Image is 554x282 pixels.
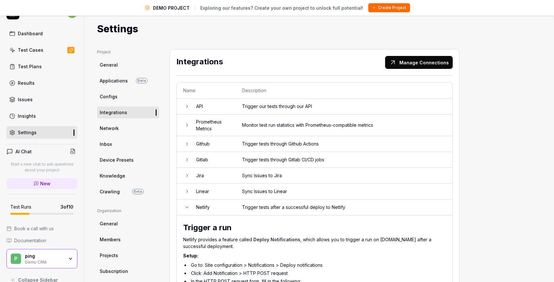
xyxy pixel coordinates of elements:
[18,30,43,37] div: Dashboard
[385,56,453,69] button: Manage Connections
[6,27,77,40] a: Dashboard
[236,114,452,136] td: Monitor test run statistics with Prometheus-compatible metrics
[97,249,159,261] a: Projects
[97,22,138,36] h1: Settings
[100,125,119,132] span: Network
[14,225,54,232] span: Book a call with us
[100,109,127,116] span: Integrations
[6,161,77,173] p: Start a new chat to ask questions about your project
[236,136,452,152] td: Trigger tests through Github Actions
[136,78,148,83] span: Beta
[153,5,190,11] span: DEMO PROJECT
[6,237,77,244] a: Documentation
[6,44,77,56] a: Test Cases
[253,237,300,242] a: Deploy Notifications
[97,122,159,134] a: Network
[14,237,46,244] span: Documentation
[18,96,33,103] div: Issues
[190,184,236,200] td: Linear
[236,168,452,184] td: Sync Issues to Jira
[97,186,159,198] a: CrawlingBeta
[236,82,452,99] th: Description
[97,265,159,277] a: Subscription
[18,80,35,86] div: Results
[18,129,37,136] div: Settings
[11,254,21,264] span: p
[97,138,159,150] a: Inbox
[100,252,118,259] span: Projects
[190,114,236,136] td: Prometheus Metrics
[184,270,446,278] li: Click: Add Notification > HTTP POST request
[236,152,452,168] td: Trigger tests through Gitlab CI/CD jobs
[100,236,121,243] span: Members
[100,157,134,163] span: Device Presets
[184,262,446,270] li: Go to: Site configuration > Notifications > Deploy notifications
[100,188,120,195] span: Crawling
[100,77,128,84] span: Applications
[236,99,452,114] td: Trigger our tests through our API
[16,148,32,155] h4: AI Chat
[97,233,159,245] a: Members
[190,168,236,184] td: Jira
[6,126,77,139] a: Settings
[190,136,236,152] td: Github
[25,253,64,259] div: ping
[176,56,382,69] h2: Integrations
[97,91,159,103] a: Configs
[183,236,446,250] p: Netlify provides a feature called , which allows you to trigger a run on [DOMAIN_NAME] after a su...
[100,141,112,147] span: Inbox
[18,113,36,119] div: Insights
[183,222,446,233] h2: Trigger a run
[236,184,452,200] td: Sync Issues to Linear
[100,93,117,100] span: Configs
[97,106,159,118] a: Integrations
[100,172,125,179] span: Knowledge
[18,63,42,70] div: Test Plans
[40,180,50,187] span: New
[132,189,144,194] span: Beta
[190,200,236,215] td: Netlify
[61,203,73,210] span: 3 of 10
[6,77,77,89] a: Results
[6,93,77,106] a: Issues
[97,154,159,166] a: Device Presets
[18,47,43,53] div: Test Cases
[100,220,118,227] span: General
[97,170,159,182] a: Knowledge
[97,59,159,71] a: General
[190,99,236,114] td: API
[97,218,159,230] a: General
[6,249,77,268] button: ppingDemo CRM
[368,3,410,12] button: Create Project
[183,252,446,259] p: Setup:
[6,110,77,122] a: Insights
[10,204,31,210] h5: Test Runs
[97,75,159,87] a: ApplicationsBeta
[200,5,363,11] span: Exploring our features? Create your own project to unlock full potential!
[25,259,64,264] div: Demo CRM
[97,49,159,55] div: Project
[6,225,77,232] a: Book a call with us
[100,61,118,68] span: General
[190,152,236,168] td: Gitlab
[97,208,159,214] div: Organization
[177,82,236,99] th: Name
[236,200,452,215] td: Trigger tests after a successful deploy to Netlify
[100,268,128,275] span: Subscription
[6,60,77,73] a: Test Plans
[6,178,77,189] a: New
